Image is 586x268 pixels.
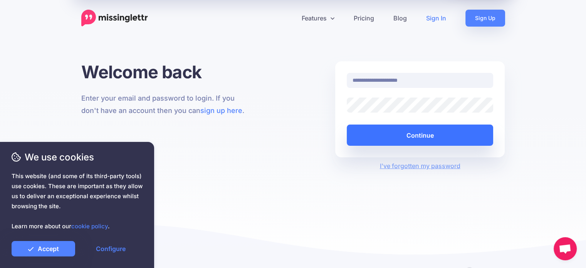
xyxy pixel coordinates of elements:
h1: Welcome back [81,61,251,83]
a: Blog [384,10,416,27]
a: Features [292,10,344,27]
a: cookie policy [71,222,108,230]
span: We use cookies [12,150,143,164]
span: This website (and some of its third-party tools) use cookies. These are important as they allow u... [12,171,143,231]
a: Pricing [344,10,384,27]
a: sign up here [200,106,242,115]
button: Continue [347,125,494,146]
a: I've forgotten my password [380,162,460,170]
a: Configure [79,241,143,256]
a: Sign In [416,10,456,27]
div: Open chat [554,237,577,260]
p: Enter your email and password to login. If you don't have an account then you can . [81,92,251,117]
a: Accept [12,241,75,256]
a: Sign Up [465,10,505,27]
